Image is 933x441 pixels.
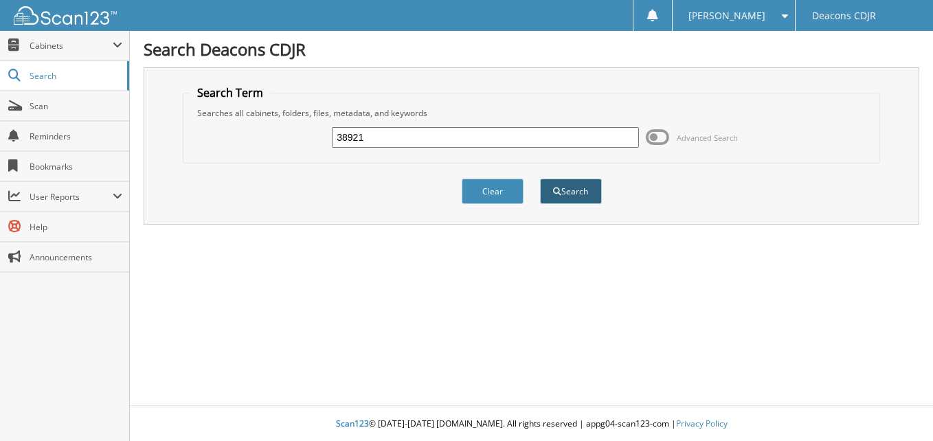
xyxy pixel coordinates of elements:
[14,6,117,25] img: scan123-logo-white.svg
[540,179,602,204] button: Search
[130,407,933,441] div: © [DATE]-[DATE] [DOMAIN_NAME]. All rights reserved | appg04-scan123-com |
[676,418,728,429] a: Privacy Policy
[864,375,933,441] iframe: Chat Widget
[30,221,122,233] span: Help
[688,12,765,20] span: [PERSON_NAME]
[144,38,919,60] h1: Search Deacons CDJR
[30,251,122,263] span: Announcements
[30,131,122,142] span: Reminders
[677,133,738,143] span: Advanced Search
[462,179,524,204] button: Clear
[190,85,270,100] legend: Search Term
[30,40,113,52] span: Cabinets
[812,12,876,20] span: Deacons CDJR
[336,418,369,429] span: Scan123
[30,70,120,82] span: Search
[30,191,113,203] span: User Reports
[30,161,122,172] span: Bookmarks
[190,107,872,119] div: Searches all cabinets, folders, files, metadata, and keywords
[30,100,122,112] span: Scan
